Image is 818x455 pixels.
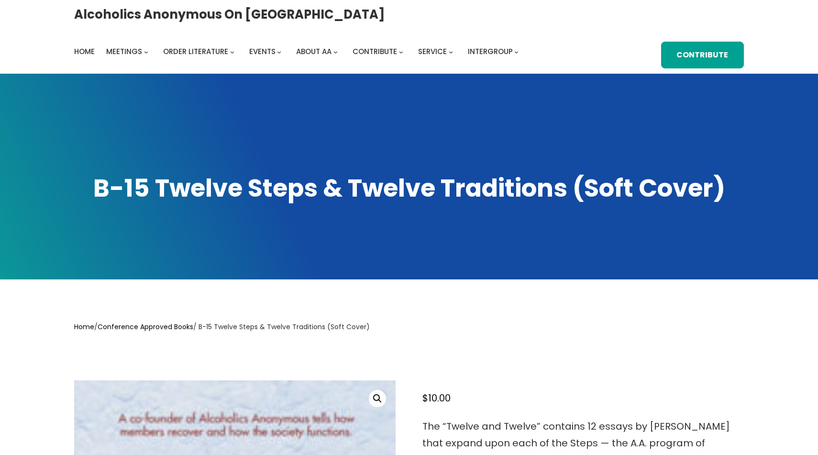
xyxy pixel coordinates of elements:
a: Alcoholics Anonymous on [GEOGRAPHIC_DATA] [74,3,385,25]
a: Intergroup [468,45,513,58]
a: Meetings [106,45,142,58]
span: Meetings [106,46,142,56]
span: About AA [296,46,332,56]
span: $ [422,391,428,405]
button: Meetings submenu [144,50,148,54]
span: Contribute [353,46,397,56]
span: Events [249,46,276,56]
button: Order Literature submenu [230,50,234,54]
nav: Intergroup [74,45,522,58]
h2: B-15 Twelve Steps & Twelve Traditions (Soft Cover) [74,172,744,205]
button: About AA submenu [333,50,338,54]
a: Contribute [661,42,744,68]
a: Home [74,322,94,332]
button: Events submenu [277,50,281,54]
button: Service submenu [449,50,453,54]
a: About AA [296,45,332,58]
bdi: 10.00 [422,391,451,405]
span: Order Literature [163,46,228,56]
button: Intergroup submenu [514,50,519,54]
a: Events [249,45,276,58]
button: Contribute submenu [399,50,403,54]
nav: Breadcrumb [74,321,744,333]
a: View full-screen image gallery [369,390,386,407]
a: Contribute [353,45,397,58]
span: Home [74,46,95,56]
span: Intergroup [468,46,513,56]
a: Conference Approved Books [98,322,193,332]
a: Service [418,45,447,58]
a: Home [74,45,95,58]
span: Service [418,46,447,56]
